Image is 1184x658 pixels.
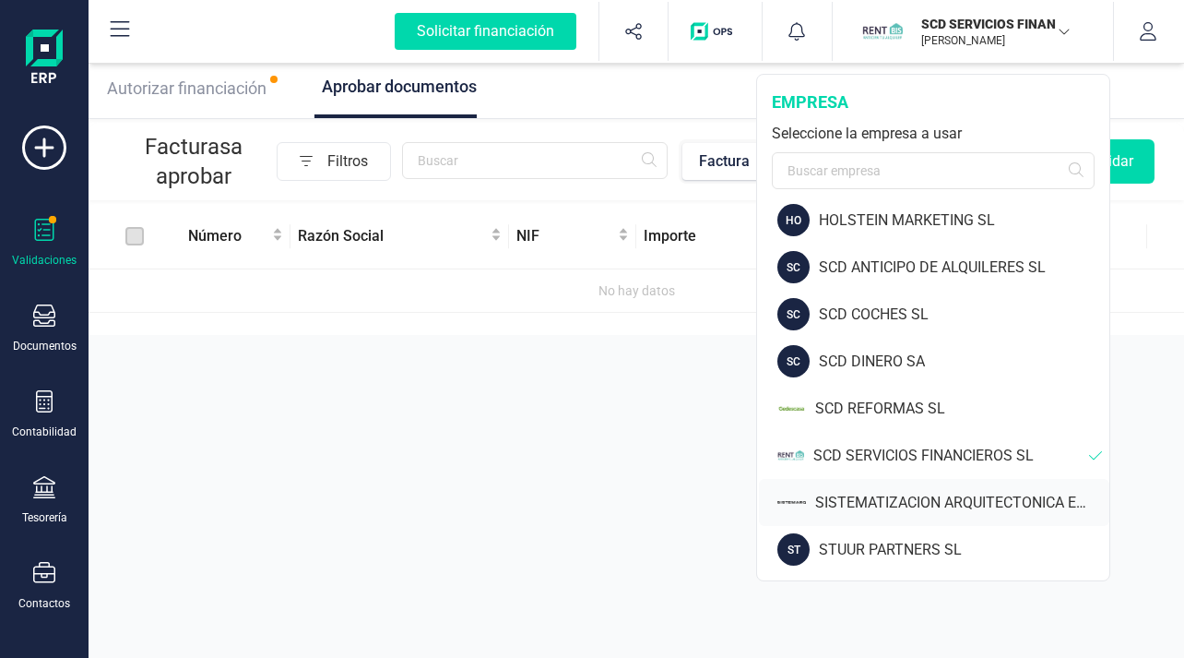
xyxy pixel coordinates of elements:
[819,209,1109,232] div: HOLSTEIN MARKETING SL
[777,533,810,566] div: ST
[373,2,598,61] button: Solicitar financiación
[26,30,63,89] img: Logo Finanedi
[777,204,810,236] div: HO
[921,15,1069,33] p: SCD SERVICIOS FINANCIEROS SL
[699,150,750,173] div: Factura
[188,225,268,247] span: Número
[118,132,269,191] p: Facturas a aprobar
[819,257,1109,279] div: SCD ANTICIPO DE ALQUILERES SL
[107,78,266,98] span: Autorizar financiación
[680,2,751,61] button: Logo de OPS
[777,439,804,472] img: SC
[777,251,810,283] div: SC
[277,142,391,181] button: Filtros
[13,339,77,353] div: Documentos
[815,398,1109,420] div: SCD REFORMAS SL
[777,392,806,425] img: SC
[819,539,1109,561] div: STUUR PARTNERS SL
[862,11,903,52] img: SC
[772,123,1095,145] div: Seleccione la empresa a usar
[12,253,77,268] div: Validaciones
[691,22,740,41] img: Logo de OPS
[921,33,1069,48] p: [PERSON_NAME]
[12,425,77,439] div: Contabilidad
[1066,139,1154,184] button: Validar
[644,225,813,247] span: Importe
[819,351,1109,373] div: SCD DINERO SA
[322,77,477,96] span: Aprobar documentos
[855,2,1091,61] button: SCSCD SERVICIOS FINANCIEROS SL[PERSON_NAME]
[18,596,70,611] div: Contactos
[298,225,488,247] span: Razón Social
[22,510,67,525] div: Tesorería
[395,13,576,50] div: Solicitar financiación
[777,345,810,377] div: SC
[402,142,668,179] input: Buscar
[327,143,390,180] span: Filtros
[777,486,806,519] img: SI
[516,225,614,247] span: NIF
[772,90,1095,115] div: empresa
[819,304,1109,326] div: SCD COCHES SL
[96,281,1177,301] div: No hay datos
[772,152,1095,189] input: Buscar empresa
[815,492,1109,514] div: SISTEMATIZACION ARQUITECTONICA EN REFORMAS SL
[777,298,810,330] div: SC
[813,445,1089,467] div: SCD SERVICIOS FINANCIEROS SL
